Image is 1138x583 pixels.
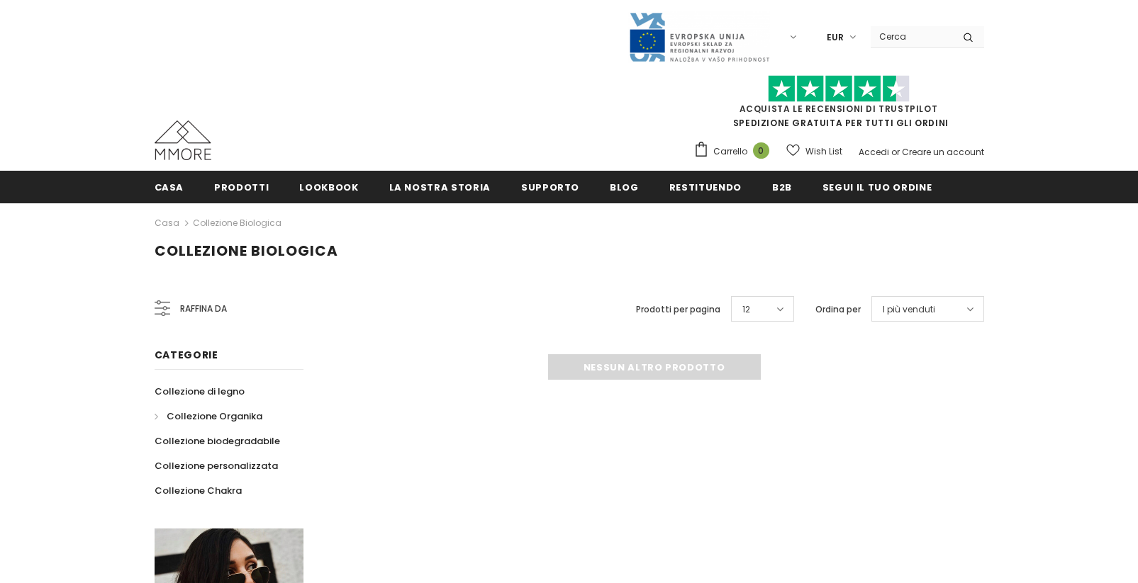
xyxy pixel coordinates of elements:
[167,409,262,423] span: Collezione Organika
[521,181,579,194] span: supporto
[155,478,242,503] a: Collezione Chakra
[155,429,280,453] a: Collezione biodegradabile
[805,145,842,159] span: Wish List
[628,30,770,43] a: Javni Razpis
[815,302,861,317] label: Ordina per
[628,11,770,63] img: Javni Razpis
[891,146,900,158] span: or
[786,139,842,164] a: Wish List
[155,379,245,404] a: Collezione di legno
[299,181,358,194] span: Lookbook
[827,30,844,45] span: EUR
[180,301,227,317] span: Raffina da
[772,171,792,203] a: B2B
[155,215,179,232] a: Casa
[214,181,269,194] span: Prodotti
[155,120,211,160] img: Casi MMORE
[389,181,491,194] span: La nostra storia
[155,453,278,478] a: Collezione personalizzata
[636,302,720,317] label: Prodotti per pagina
[155,484,242,497] span: Collezione Chakra
[389,171,491,203] a: La nostra storia
[521,171,579,203] a: supporto
[902,146,984,158] a: Creare un account
[693,81,984,129] span: SPEDIZIONE GRATUITA PER TUTTI GLI ORDINI
[155,181,184,194] span: Casa
[669,171,742,203] a: Restituendo
[155,385,245,398] span: Collezione di legno
[713,145,747,159] span: Carrello
[753,142,769,159] span: 0
[155,404,262,429] a: Collezione Organika
[155,459,278,472] span: Collezione personalizzata
[155,348,218,362] span: Categorie
[610,171,639,203] a: Blog
[883,302,935,317] span: I più venduti
[610,181,639,194] span: Blog
[693,141,776,162] a: Carrello 0
[822,171,932,203] a: Segui il tuo ordine
[155,434,280,448] span: Collezione biodegradabile
[768,75,910,103] img: Fidati di Pilot Stars
[299,171,358,203] a: Lookbook
[871,26,952,47] input: Search Site
[859,146,889,158] a: Accedi
[155,241,338,261] span: Collezione biologica
[772,181,792,194] span: B2B
[822,181,932,194] span: Segui il tuo ordine
[155,171,184,203] a: Casa
[740,103,938,115] a: Acquista le recensioni di TrustPilot
[193,217,281,229] a: Collezione biologica
[742,302,750,317] span: 12
[669,181,742,194] span: Restituendo
[214,171,269,203] a: Prodotti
